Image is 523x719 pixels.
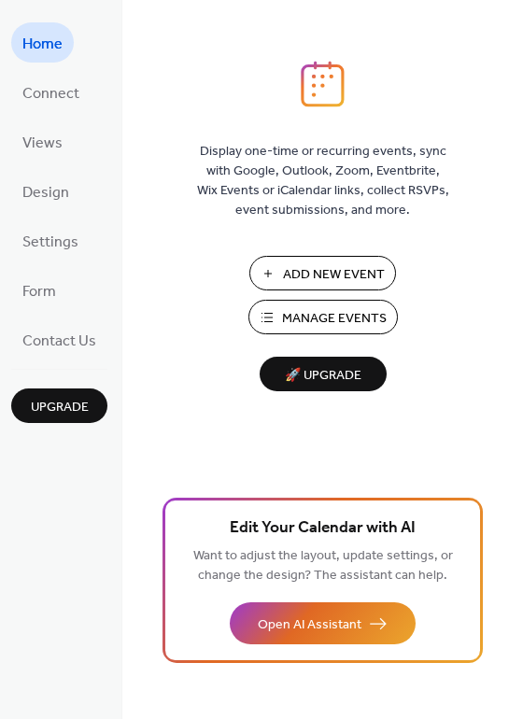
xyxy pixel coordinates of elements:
[248,300,398,334] button: Manage Events
[282,309,387,329] span: Manage Events
[22,327,96,356] span: Contact Us
[11,171,80,211] a: Design
[11,121,74,162] a: Views
[197,142,449,220] span: Display one-time or recurring events, sync with Google, Outlook, Zoom, Eventbrite, Wix Events or ...
[258,615,361,635] span: Open AI Assistant
[22,277,56,306] span: Form
[11,270,67,310] a: Form
[11,22,74,63] a: Home
[249,256,396,290] button: Add New Event
[11,220,90,261] a: Settings
[22,79,79,108] span: Connect
[283,265,385,285] span: Add New Event
[301,61,344,107] img: logo_icon.svg
[31,398,89,417] span: Upgrade
[11,319,107,359] a: Contact Us
[22,228,78,257] span: Settings
[230,515,416,542] span: Edit Your Calendar with AI
[260,357,387,391] button: 🚀 Upgrade
[230,602,416,644] button: Open AI Assistant
[11,72,91,112] a: Connect
[22,178,69,207] span: Design
[11,388,107,423] button: Upgrade
[193,543,453,588] span: Want to adjust the layout, update settings, or change the design? The assistant can help.
[22,30,63,59] span: Home
[22,129,63,158] span: Views
[271,363,375,388] span: 🚀 Upgrade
